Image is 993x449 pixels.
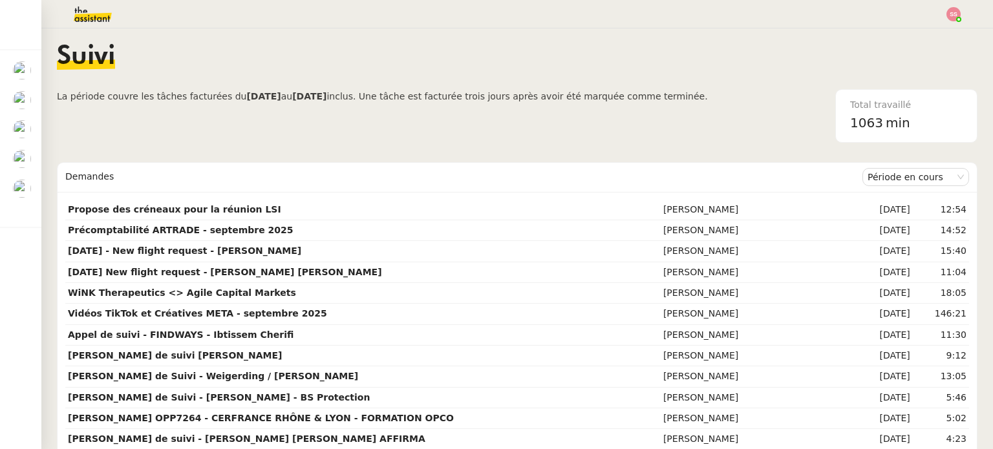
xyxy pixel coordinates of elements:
strong: [PERSON_NAME] de suivi [PERSON_NAME] [68,350,282,360]
nz-select-item: Période en cours [868,169,964,185]
strong: Propose des créneaux pour la réunion LSI [68,204,281,214]
strong: [PERSON_NAME] de Suivi - [PERSON_NAME] - BS Protection [68,392,370,402]
td: [DATE] [859,325,913,346]
td: [DATE] [859,304,913,324]
td: 9:12 [913,346,969,366]
td: [DATE] [859,366,913,387]
span: 1063 [850,115,883,131]
img: users%2FW4OQjB9BRtYK2an7yusO0WsYLsD3%2Favatar%2F28027066-518b-424c-8476-65f2e549ac29 [13,91,31,109]
span: au [281,91,292,101]
strong: [PERSON_NAME] OPP7264 - CERFRANCE RHÔNE & LYON - FORMATION OPCO [68,413,454,423]
span: min [886,112,910,134]
td: [PERSON_NAME] [661,366,859,387]
td: [PERSON_NAME] [661,200,859,220]
td: [DATE] [859,200,913,220]
b: [DATE] [246,91,281,101]
td: [DATE] [859,346,913,366]
td: 13:05 [913,366,969,387]
img: users%2FW4OQjB9BRtYK2an7yusO0WsYLsD3%2Favatar%2F28027066-518b-424c-8476-65f2e549ac29 [13,150,31,168]
td: [PERSON_NAME] [661,325,859,346]
img: svg [946,7,961,21]
td: 18:05 [913,283,969,304]
div: Demandes [65,164,862,190]
img: users%2FW4OQjB9BRtYK2an7yusO0WsYLsD3%2Favatar%2F28027066-518b-424c-8476-65f2e549ac29 [13,180,31,198]
td: [PERSON_NAME] [661,304,859,324]
td: [DATE] [859,262,913,283]
strong: Vidéos TikTok et Créatives META - septembre 2025 [68,308,327,318]
b: [DATE] [292,91,326,101]
td: [DATE] [859,388,913,408]
td: 146:21 [913,304,969,324]
td: [PERSON_NAME] [661,346,859,366]
strong: Précomptabilité ARTRADE - septembre 2025 [68,225,294,235]
td: 5:02 [913,408,969,429]
strong: [PERSON_NAME] de suivi - [PERSON_NAME] [PERSON_NAME] AFFIRMA [68,433,425,444]
div: Total travaillé [850,98,963,112]
td: [DATE] [859,283,913,304]
strong: WiNK Therapeutics <> Agile Capital Markets [68,287,296,298]
strong: [PERSON_NAME] de Suivi - Weigerding / [PERSON_NAME] [68,371,358,381]
td: [DATE] [859,241,913,262]
td: [DATE] [859,220,913,241]
span: Suivi [57,44,115,70]
strong: [DATE] New flight request - [PERSON_NAME] [PERSON_NAME] [68,267,382,277]
span: inclus. Une tâche est facturée trois jours après avoir été marquée comme terminée. [326,91,707,101]
td: [PERSON_NAME] [661,241,859,262]
td: [PERSON_NAME] [661,408,859,429]
td: 11:04 [913,262,969,283]
td: 11:30 [913,325,969,346]
img: users%2FW4OQjB9BRtYK2an7yusO0WsYLsD3%2Favatar%2F28027066-518b-424c-8476-65f2e549ac29 [13,61,31,79]
strong: Appel de suivi - FINDWAYS - Ibtissem Cherifi [68,329,294,340]
td: 14:52 [913,220,969,241]
td: 12:54 [913,200,969,220]
td: 5:46 [913,388,969,408]
strong: [DATE] - New flight request - [PERSON_NAME] [68,245,301,256]
td: [DATE] [859,408,913,429]
td: [PERSON_NAME] [661,220,859,241]
td: [PERSON_NAME] [661,388,859,408]
img: users%2FCk7ZD5ubFNWivK6gJdIkoi2SB5d2%2Favatar%2F3f84dbb7-4157-4842-a987-fca65a8b7a9a [13,120,31,138]
td: [PERSON_NAME] [661,262,859,283]
span: La période couvre les tâches facturées du [57,91,246,101]
td: [PERSON_NAME] [661,283,859,304]
td: 15:40 [913,241,969,262]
